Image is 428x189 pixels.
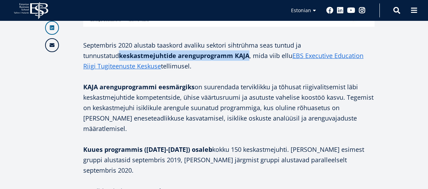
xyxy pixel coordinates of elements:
[45,38,59,52] a: Email
[83,61,161,71] a: Riigi Tugiteenuste Keskuse
[83,144,375,175] p: kokku 150 keskastmejuhti. [PERSON_NAME] esimest gruppi alustasid septembris 2019, [PERSON_NAME] j...
[326,7,333,14] a: Facebook
[83,40,375,71] p: Septembris 2020 alustab taaskord avaliku sektori sihtrühma seas tuntud ja tunnustatud , mida viib...
[83,82,375,134] p: on suurendada terviklikku ja tõhusat riigivalitsemist läbi keskastmejuhtide kompetentside, ühise ...
[359,7,366,14] a: Instagram
[45,21,59,35] a: Linkedin
[119,51,249,60] strong: keskastmejuhtide arenguprogramm KAJA
[292,50,363,61] a: EBS Executive Education
[337,7,344,14] a: Linkedin
[347,7,355,14] a: Youtube
[83,145,212,154] strong: Kuues programmis ([DATE]-[DATE]) osaleb
[83,83,195,91] strong: KAJA arenguprogrammi eesmärgiks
